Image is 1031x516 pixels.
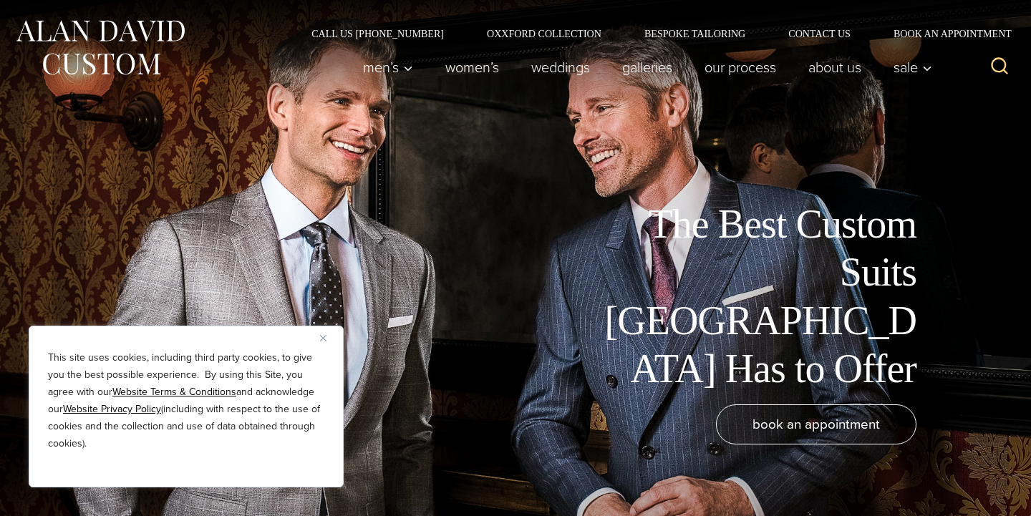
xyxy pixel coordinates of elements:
[752,414,880,434] span: book an appointment
[793,53,878,82] a: About Us
[14,16,186,79] img: Alan David Custom
[465,29,623,39] a: Oxxford Collection
[430,53,515,82] a: Women’s
[320,329,337,346] button: Close
[689,53,793,82] a: Our Process
[623,29,767,39] a: Bespoke Tailoring
[347,53,940,82] nav: Primary Navigation
[320,335,326,341] img: Close
[290,29,1017,39] nav: Secondary Navigation
[716,404,916,444] a: book an appointment
[606,53,689,82] a: Galleries
[767,29,872,39] a: Contact Us
[872,29,1017,39] a: Book an Appointment
[48,349,324,452] p: This site uses cookies, including third party cookies, to give you the best possible experience. ...
[112,384,236,399] a: Website Terms & Conditions
[515,53,606,82] a: weddings
[63,401,161,417] a: Website Privacy Policy
[290,29,465,39] a: Call Us [PHONE_NUMBER]
[894,60,932,74] span: Sale
[363,60,413,74] span: Men’s
[982,50,1017,84] button: View Search Form
[594,200,916,393] h1: The Best Custom Suits [GEOGRAPHIC_DATA] Has to Offer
